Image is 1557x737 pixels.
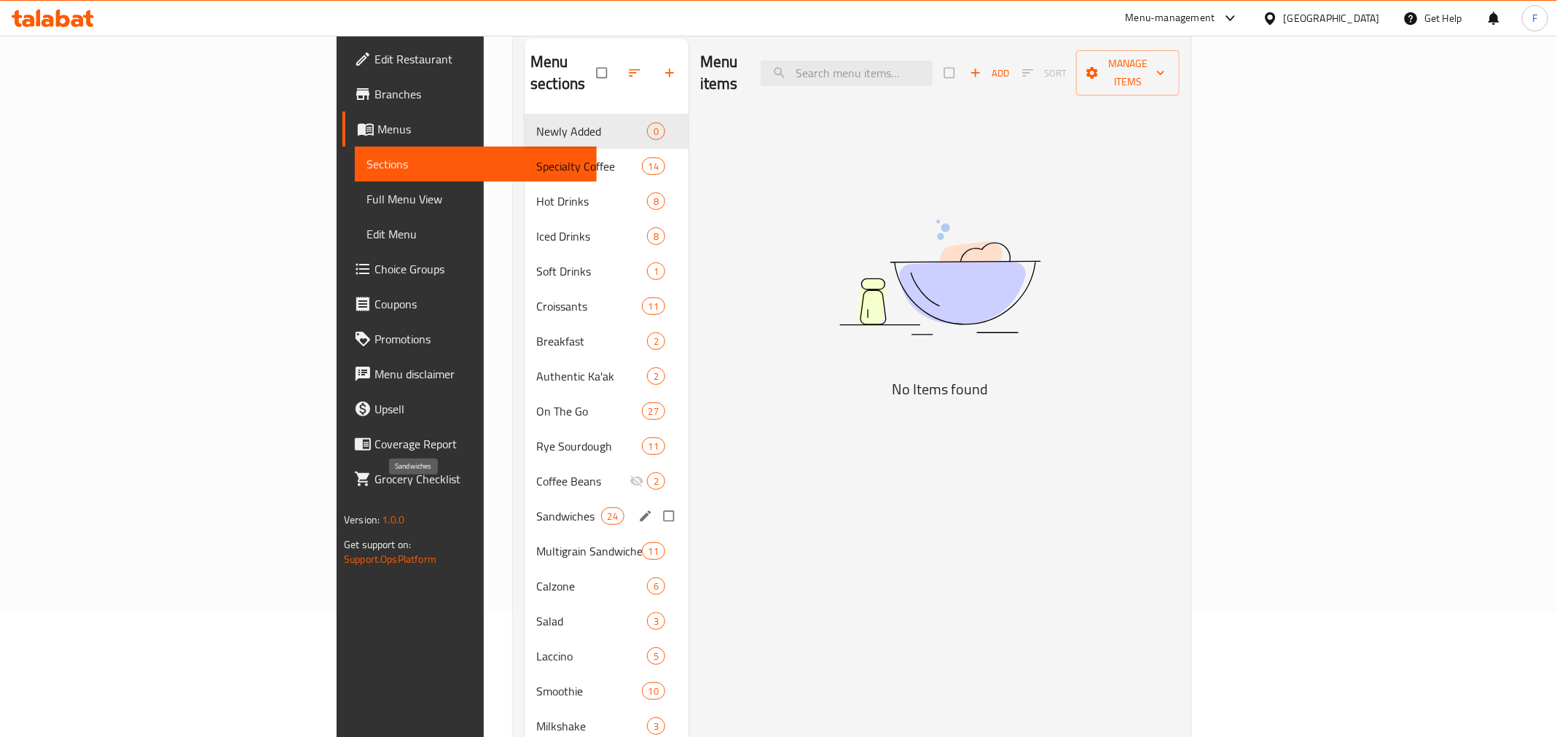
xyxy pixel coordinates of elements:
[344,550,436,569] a: Support.OpsPlatform
[536,332,647,350] div: Breakfast
[536,472,630,490] div: Coffee Beans
[536,577,647,595] span: Calzone
[966,62,1013,85] button: Add
[536,192,647,210] span: Hot Drinks
[536,227,647,245] div: Iced Drinks
[601,507,624,525] div: items
[647,332,665,350] div: items
[966,62,1013,85] span: Add item
[374,50,585,68] span: Edit Restaurant
[536,297,641,315] span: Croissants
[377,120,585,138] span: Menus
[761,61,933,86] input: search
[342,461,597,496] a: Grocery Checklist
[374,295,585,313] span: Coupons
[647,472,665,490] div: items
[643,685,664,698] span: 10
[648,580,664,593] span: 6
[648,265,664,278] span: 1
[636,507,658,526] button: edit
[374,400,585,418] span: Upsell
[525,289,689,324] div: Croissants11
[642,682,665,700] div: items
[648,230,664,243] span: 8
[342,77,597,112] a: Branches
[1284,10,1380,26] div: [GEOGRAPHIC_DATA]
[342,251,597,286] a: Choice Groups
[525,604,689,639] div: Salad3
[1076,50,1180,95] button: Manage items
[536,437,641,455] div: Rye Sourdough
[344,510,380,529] span: Version:
[525,569,689,604] div: Calzone6
[647,577,665,595] div: items
[642,437,665,455] div: items
[758,181,1122,374] img: dish.svg
[525,114,689,149] div: Newly Added0
[648,475,664,488] span: 2
[536,367,647,385] span: Authentic Ka'ak
[355,182,597,217] a: Full Menu View
[525,184,689,219] div: Hot Drinks8
[536,402,641,420] div: On The Go
[1088,55,1168,91] span: Manage items
[536,262,647,280] div: Soft Drinks
[647,647,665,665] div: items
[700,51,743,95] h2: Menu items
[536,157,641,175] div: Specialty Coffee
[536,682,641,700] span: Smoothie
[366,190,585,208] span: Full Menu View
[525,394,689,429] div: On The Go27
[342,286,597,321] a: Coupons
[630,474,644,488] svg: Inactive section
[374,85,585,103] span: Branches
[525,219,689,254] div: Iced Drinks8
[342,391,597,426] a: Upsell
[355,217,597,251] a: Edit Menu
[1126,9,1215,27] div: Menu-management
[642,542,665,560] div: items
[366,155,585,173] span: Sections
[654,57,689,89] button: Add section
[647,717,665,735] div: items
[342,112,597,147] a: Menus
[374,330,585,348] span: Promotions
[647,262,665,280] div: items
[1013,62,1076,85] span: Select section first
[342,356,597,391] a: Menu disclaimer
[525,359,689,394] div: Authentic Ka'ak2
[342,321,597,356] a: Promotions
[648,650,664,663] span: 5
[602,510,624,523] span: 24
[642,402,665,420] div: items
[648,720,664,733] span: 3
[647,227,665,245] div: items
[643,300,664,313] span: 11
[536,507,600,525] span: Sandwiches
[648,335,664,348] span: 2
[525,464,689,499] div: Coffee Beans2
[643,545,664,558] span: 11
[536,647,647,665] span: Laccino
[374,365,585,383] span: Menu disclaimer
[648,195,664,208] span: 8
[536,717,647,735] div: Milkshake
[374,260,585,278] span: Choice Groups
[1532,10,1537,26] span: F
[525,429,689,464] div: Rye Sourdough11
[525,149,689,184] div: Specialty Coffee14
[355,147,597,182] a: Sections
[642,297,665,315] div: items
[374,470,585,488] span: Grocery Checklist
[344,535,411,554] span: Get support on:
[536,122,647,140] div: Newly Added
[366,225,585,243] span: Edit Menu
[536,542,641,560] span: Multigrain Sandwiches
[647,122,665,140] div: items
[647,612,665,630] div: items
